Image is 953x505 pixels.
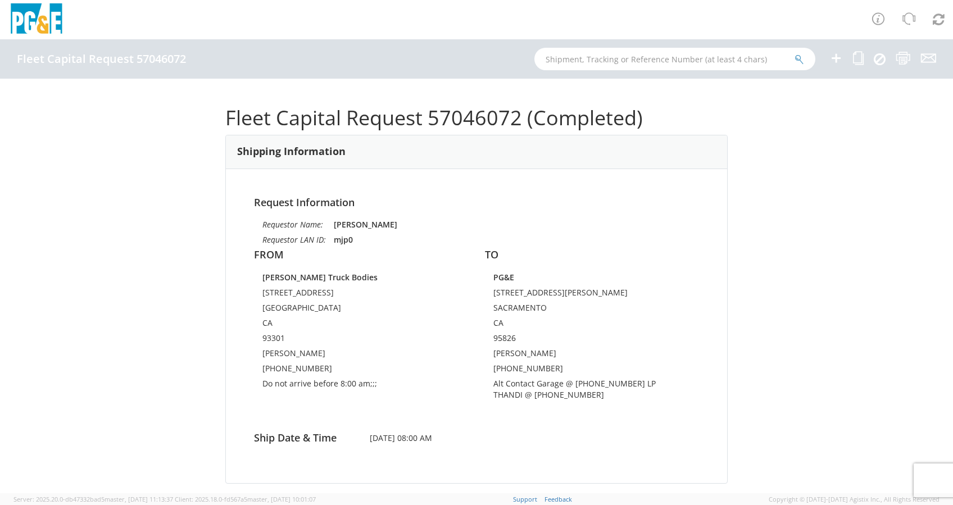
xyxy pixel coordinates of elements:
i: Requestor LAN ID: [262,234,326,245]
td: [STREET_ADDRESS] [262,287,460,302]
span: [DATE] 08:00 AM [361,433,592,444]
td: [PERSON_NAME] [493,348,691,363]
td: SACRAMENTO [493,302,691,317]
input: Shipment, Tracking or Reference Number (at least 4 chars) [534,48,815,70]
h4: Ship Date & Time [246,433,361,444]
h4: FROM [254,249,468,261]
i: Requestor Name: [262,219,323,230]
span: master, [DATE] 11:13:37 [105,495,173,503]
strong: mjp0 [334,234,353,245]
td: CA [493,317,691,333]
h1: Fleet Capital Request 57046072 (Completed) [225,107,728,129]
td: [PHONE_NUMBER] [493,363,691,378]
h4: Fleet Capital Request 57046072 [17,53,186,65]
a: Feedback [544,495,572,503]
span: master, [DATE] 10:01:07 [247,495,316,503]
td: 95826 [493,333,691,348]
strong: PG&E [493,272,514,283]
td: [STREET_ADDRESS][PERSON_NAME] [493,287,691,302]
h3: Shipping Information [237,146,346,157]
span: Copyright © [DATE]-[DATE] Agistix Inc., All Rights Reserved [769,495,940,504]
a: Support [513,495,537,503]
td: [GEOGRAPHIC_DATA] [262,302,460,317]
img: pge-logo-06675f144f4cfa6a6814.png [8,3,65,37]
td: Do not arrive before 8:00 am;;; [262,378,460,393]
td: Alt Contact Garage @ [PHONE_NUMBER] LP THANDI @ [PHONE_NUMBER] [493,378,691,404]
h4: TO [485,249,699,261]
span: Server: 2025.20.0-db47332bad5 [13,495,173,503]
strong: [PERSON_NAME] [334,219,397,230]
td: 93301 [262,333,460,348]
h4: Request Information [254,197,699,208]
span: Client: 2025.18.0-fd567a5 [175,495,316,503]
strong: [PERSON_NAME] Truck Bodies [262,272,378,283]
td: CA [262,317,460,333]
td: [PHONE_NUMBER] [262,363,460,378]
td: [PERSON_NAME] [262,348,460,363]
